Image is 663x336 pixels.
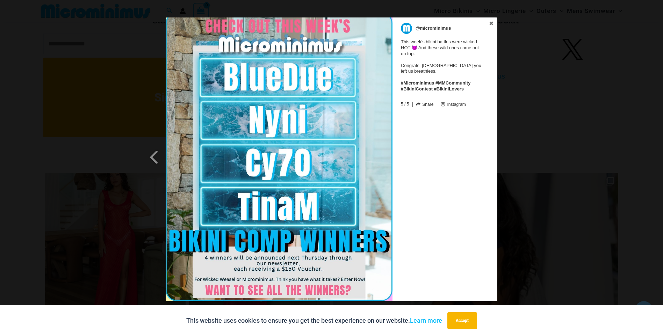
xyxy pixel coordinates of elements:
[186,315,442,326] p: This website uses cookies to ensure you get the best experience on our website.
[441,102,466,107] a: Instagram
[401,86,433,92] a: #BikiniContest
[401,23,484,34] a: @microminimus
[435,80,470,86] a: #MMCommunity
[416,102,433,107] a: Share
[410,317,442,324] a: Learn more
[401,23,412,34] img: microminimus.jpg
[447,312,477,329] button: Accept
[166,17,392,301] img: This week’s bikini battles were wicked HOT 😈 And these wild ones came out on top. <br> <br> Congr...
[401,36,484,92] span: This week’s bikini battles were wicked HOT 😈 And these wild ones came out on top. Congrats, [DEMO...
[416,23,451,34] p: @microminimus
[401,80,434,86] a: #Microminimus
[434,86,464,92] a: #BikiniLovers
[401,100,409,107] span: 5 / 5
